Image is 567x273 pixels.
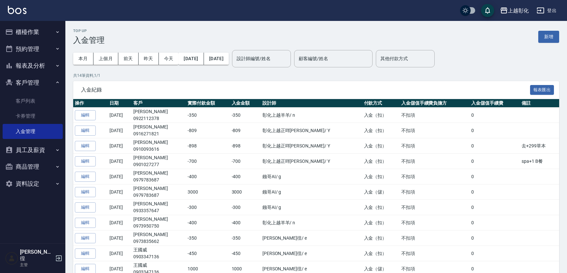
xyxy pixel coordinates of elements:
[3,24,63,41] button: 櫃檯作業
[261,169,362,184] td: 鏹哥AI / g
[132,99,186,108] th: 客戶
[133,115,185,122] p: 0922112378
[3,175,63,192] button: 資料設定
[3,109,63,124] a: 卡券管理
[230,184,261,200] td: 3000
[204,53,229,65] button: [DATE]
[81,87,530,93] span: 入金紀錄
[497,4,531,17] button: 上越彰化
[132,200,186,215] td: [PERSON_NAME]
[362,184,400,200] td: 入金（儲）
[3,41,63,58] button: 預約管理
[400,99,470,108] th: 入金儲值手續費負擔方
[93,53,118,65] button: 上個月
[520,154,559,169] td: spa+1 B餐
[261,184,362,200] td: 鏹哥AI / g
[132,246,186,261] td: 王國威
[108,230,132,246] td: [DATE]
[20,249,53,262] h5: [PERSON_NAME]徨
[3,74,63,91] button: 客戶管理
[230,200,261,215] td: -300
[108,215,132,230] td: [DATE]
[186,215,230,230] td: -400
[73,36,105,45] h3: 入金管理
[75,248,96,259] button: 編輯
[133,146,185,153] p: 0910093616
[75,141,96,151] button: 編輯
[3,158,63,175] button: 商品管理
[230,246,261,261] td: -450
[132,154,186,169] td: [PERSON_NAME]
[470,154,520,169] td: 0
[261,123,362,138] td: 彰化上越正咩[PERSON_NAME] / Y
[186,108,230,123] td: -350
[186,169,230,184] td: -400
[5,252,18,265] img: Person
[75,172,96,182] button: 編輯
[230,138,261,154] td: -898
[133,223,185,230] p: 0973950750
[470,99,520,108] th: 入金儲值手續費
[108,184,132,200] td: [DATE]
[133,130,185,137] p: 0916271821
[538,31,559,43] button: 新增
[186,246,230,261] td: -450
[261,108,362,123] td: 彰化上越羊羊 / n
[118,53,139,65] button: 前天
[8,6,26,14] img: Logo
[481,4,494,17] button: save
[139,53,159,65] button: 昨天
[3,57,63,74] button: 報表及分析
[73,29,105,33] h2: Top Up
[261,215,362,230] td: 彰化上越羊羊 / n
[400,246,470,261] td: 不扣項
[132,108,186,123] td: [PERSON_NAME]
[108,200,132,215] td: [DATE]
[400,138,470,154] td: 不扣項
[400,108,470,123] td: 不扣項
[186,123,230,138] td: -809
[133,253,185,260] p: 0903347136
[400,215,470,230] td: 不扣項
[186,184,230,200] td: 3000
[470,230,520,246] td: 0
[362,246,400,261] td: 入金（扣）
[362,123,400,138] td: 入金（扣）
[186,230,230,246] td: -350
[508,7,529,15] div: 上越彰化
[520,138,559,154] td: 去+299草本
[75,156,96,166] button: 編輯
[108,246,132,261] td: [DATE]
[470,138,520,154] td: 0
[530,85,554,95] button: 報表匯出
[470,215,520,230] td: 0
[75,233,96,243] button: 編輯
[108,154,132,169] td: [DATE]
[132,230,186,246] td: [PERSON_NAME]
[362,230,400,246] td: 入金（扣）
[470,184,520,200] td: 0
[178,53,204,65] button: [DATE]
[362,99,400,108] th: 付款方式
[186,154,230,169] td: -700
[470,169,520,184] td: 0
[261,246,362,261] td: [PERSON_NAME]徨 / e
[362,200,400,215] td: 入金（扣）
[108,108,132,123] td: [DATE]
[133,238,185,245] p: 0973835662
[400,200,470,215] td: 不扣項
[230,215,261,230] td: -400
[400,154,470,169] td: 不扣項
[470,200,520,215] td: 0
[20,262,53,268] p: 主管
[133,207,185,214] p: 0933357647
[520,99,559,108] th: 備註
[73,53,93,65] button: 本月
[230,154,261,169] td: -700
[230,169,261,184] td: -400
[133,161,185,168] p: 0901027277
[230,108,261,123] td: -350
[534,5,559,17] button: 登出
[108,123,132,138] td: [DATE]
[362,138,400,154] td: 入金（扣）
